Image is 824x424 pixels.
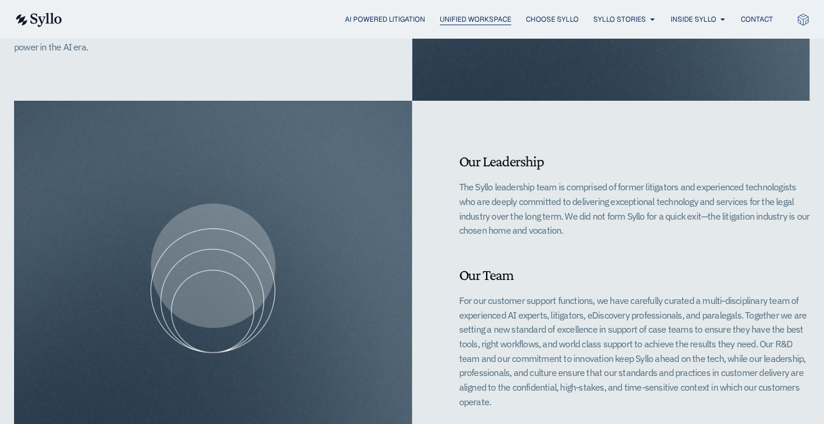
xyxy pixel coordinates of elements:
[14,13,62,27] img: syllo
[741,14,773,25] a: Contact
[459,293,811,409] p: For our customer support functions, we have carefully curated a multi-disciplinary team of experi...
[440,14,511,25] a: Unified Workspace
[345,14,425,25] a: AI Powered Litigation
[86,14,773,25] div: Menu Toggle
[459,180,811,238] p: The Syllo leadership team is comprised of former litigators and experienced technologists who are...
[459,266,514,283] span: Our Team
[593,14,646,25] a: Syllo Stories
[86,14,773,25] nav: Menu
[459,153,544,170] span: Our Leadership​
[671,14,716,25] a: Inside Syllo
[526,14,579,25] a: Choose Syllo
